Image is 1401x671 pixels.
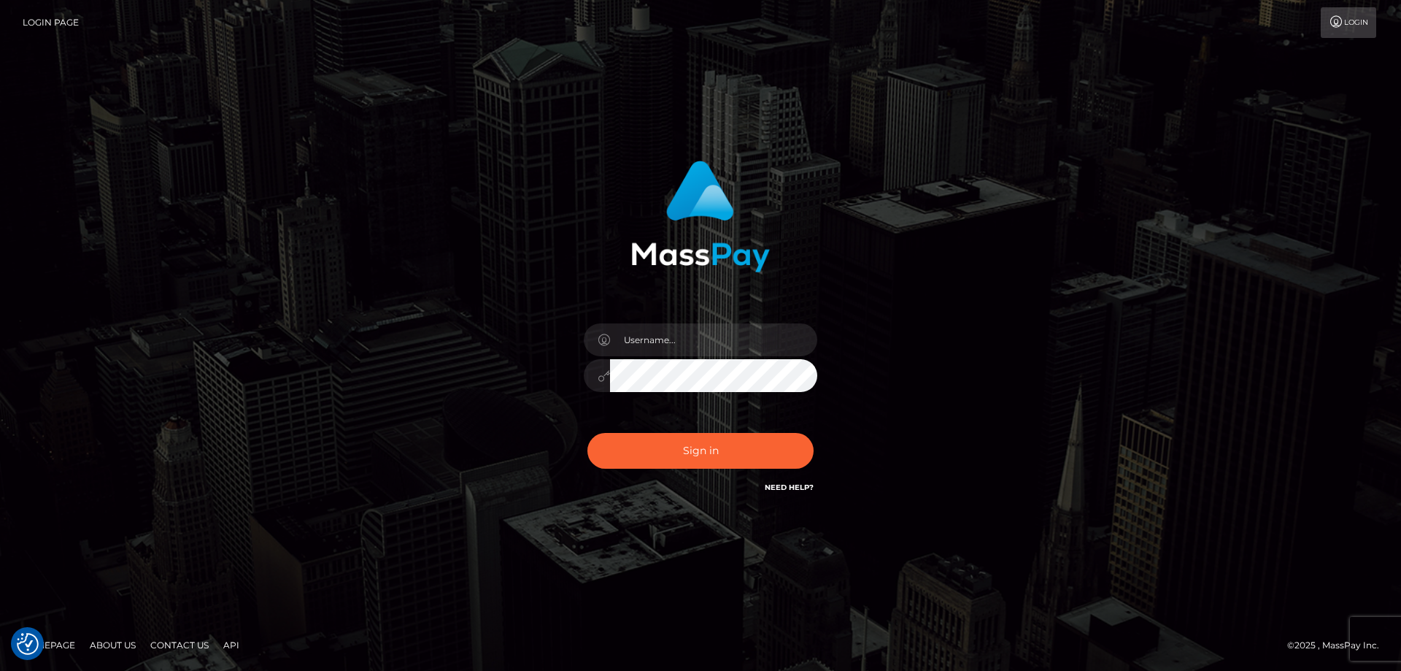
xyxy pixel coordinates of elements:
[17,633,39,655] img: Revisit consent button
[1287,637,1390,653] div: © 2025 , MassPay Inc.
[1321,7,1376,38] a: Login
[217,634,245,656] a: API
[610,323,817,356] input: Username...
[631,161,770,272] img: MassPay Login
[144,634,215,656] a: Contact Us
[84,634,142,656] a: About Us
[17,633,39,655] button: Consent Preferences
[23,7,79,38] a: Login Page
[16,634,81,656] a: Homepage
